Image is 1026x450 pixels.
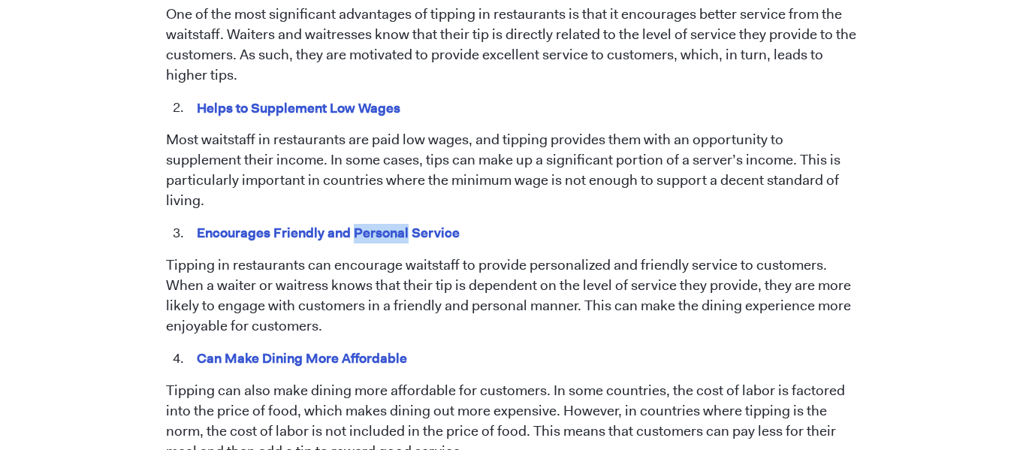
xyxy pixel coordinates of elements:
mark: Encourages Friendly and Personal Service [195,221,463,244]
p: One of the most significant advantages of tipping in restaurants is that it encourages better ser... [166,5,861,86]
mark: Can Make Dining More Affordable [195,346,410,370]
p: Most waitstaff in restaurants are paid low wages, and tipping provides them with an opportunity t... [166,130,861,211]
mark: Helps to Supplement Low Wages [195,96,403,119]
p: Tipping in restaurants can encourage waitstaff to provide personalized and friendly service to cu... [166,255,861,337]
